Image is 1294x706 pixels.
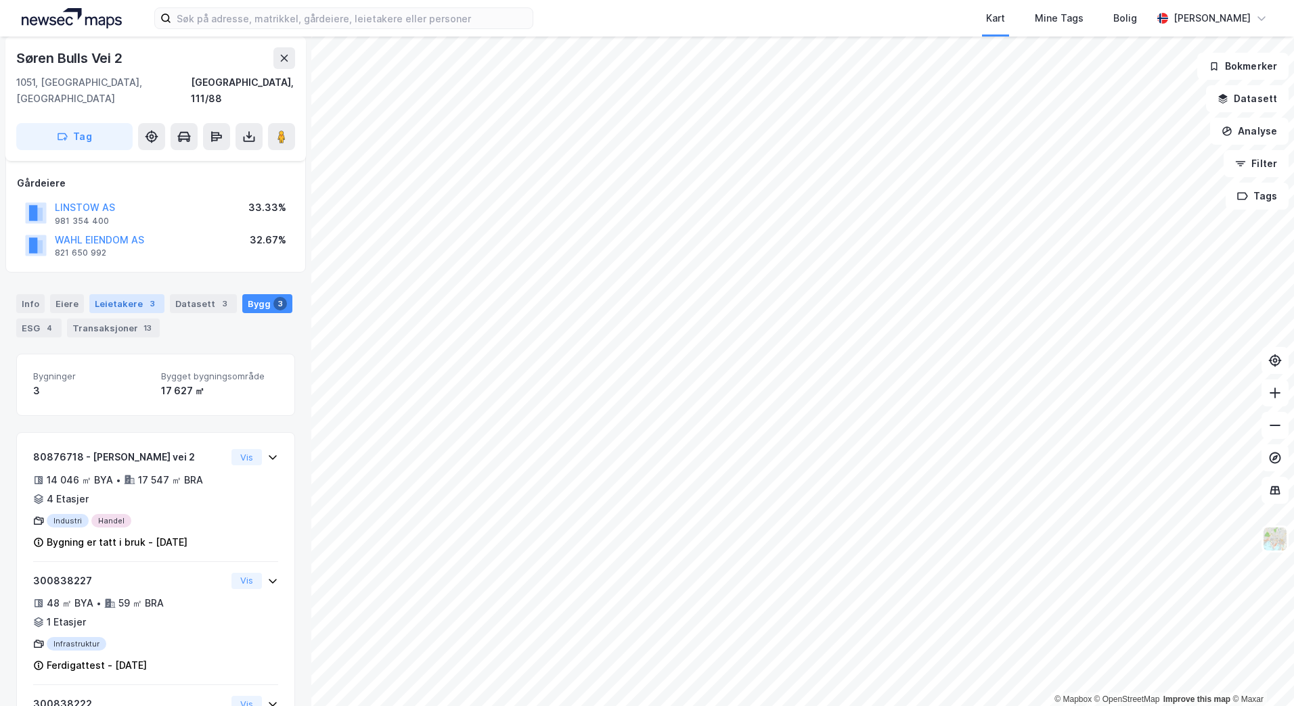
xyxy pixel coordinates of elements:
[146,297,159,310] div: 3
[47,657,147,674] div: Ferdigattest - [DATE]
[16,294,45,313] div: Info
[1262,526,1288,552] img: Z
[986,10,1005,26] div: Kart
[273,297,287,310] div: 3
[33,573,226,589] div: 300838227
[141,321,154,335] div: 13
[1226,641,1294,706] div: Kontrollprogram for chat
[55,248,106,258] div: 821 650 992
[1113,10,1137,26] div: Bolig
[171,8,533,28] input: Søk på adresse, matrikkel, gårdeiere, leietakere eller personer
[67,319,160,337] div: Transaksjoner
[43,321,56,335] div: 4
[16,47,125,69] div: Søren Bulls Vei 2
[242,294,292,313] div: Bygg
[161,371,278,382] span: Bygget bygningsområde
[33,449,226,465] div: 80876718 - [PERSON_NAME] vei 2
[50,294,84,313] div: Eiere
[231,573,262,589] button: Vis
[1054,695,1092,704] a: Mapbox
[16,319,62,337] div: ESG
[47,595,93,611] div: 48 ㎡ BYA
[231,449,262,465] button: Vis
[33,383,150,399] div: 3
[47,472,113,488] div: 14 046 ㎡ BYA
[116,475,121,486] div: •
[161,383,278,399] div: 17 627 ㎡
[16,74,191,107] div: 1051, [GEOGRAPHIC_DATA], [GEOGRAPHIC_DATA]
[1163,695,1230,704] a: Improve this map
[218,297,231,310] div: 3
[118,595,164,611] div: 59 ㎡ BRA
[47,614,86,630] div: 1 Etasjer
[1226,183,1289,210] button: Tags
[47,491,89,507] div: 4 Etasjer
[47,534,187,550] div: Bygning er tatt i bruk - [DATE]
[1035,10,1084,26] div: Mine Tags
[170,294,237,313] div: Datasett
[17,175,294,191] div: Gårdeiere
[1197,53,1289,80] button: Bokmerker
[1210,118,1289,145] button: Analyse
[191,74,295,107] div: [GEOGRAPHIC_DATA], 111/88
[22,8,122,28] img: logo.a4113a55bc3d86da70a041830d287a7e.svg
[1094,695,1160,704] a: OpenStreetMap
[16,123,133,150] button: Tag
[55,216,109,227] div: 981 354 400
[33,371,150,382] span: Bygninger
[1224,150,1289,177] button: Filter
[1226,641,1294,706] iframe: Chat Widget
[1206,85,1289,112] button: Datasett
[248,199,286,216] div: 33.33%
[1174,10,1251,26] div: [PERSON_NAME]
[89,294,164,313] div: Leietakere
[250,232,286,248] div: 32.67%
[138,472,203,488] div: 17 547 ㎡ BRA
[96,598,102,609] div: •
